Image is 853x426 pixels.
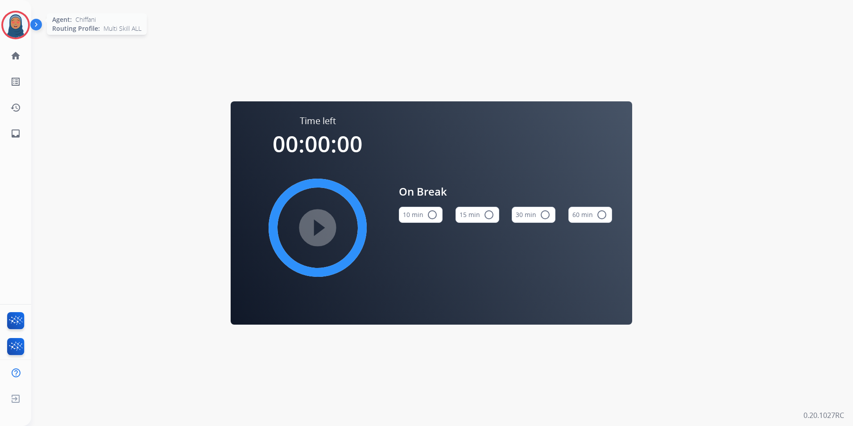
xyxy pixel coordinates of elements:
span: Agent: [52,15,72,24]
span: On Break [399,184,612,200]
mat-icon: inbox [10,128,21,139]
button: 30 min [512,207,555,223]
button: 10 min [399,207,443,223]
mat-icon: radio_button_unchecked [596,209,607,220]
mat-icon: radio_button_unchecked [427,209,438,220]
span: 00:00:00 [273,129,363,159]
mat-icon: list_alt [10,76,21,87]
button: 60 min [568,207,612,223]
img: avatar [3,13,28,38]
mat-icon: radio_button_unchecked [484,209,494,220]
button: 15 min [455,207,499,223]
mat-icon: radio_button_unchecked [540,209,551,220]
mat-icon: history [10,102,21,113]
mat-icon: home [10,50,21,61]
span: Multi Skill ALL [104,24,141,33]
span: Time left [300,115,336,127]
span: Routing Profile: [52,24,100,33]
p: 0.20.1027RC [803,410,844,421]
span: Chiffani [75,15,96,24]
